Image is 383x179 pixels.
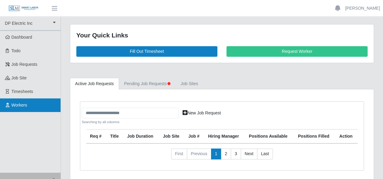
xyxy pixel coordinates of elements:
[12,48,21,53] span: Todo
[257,149,273,159] a: Last
[76,46,217,57] a: Fill Out Timesheet
[294,129,336,144] th: Positions Filled
[86,149,358,164] nav: pagination
[119,78,176,90] a: Pending Job Requests
[12,89,33,94] span: Timesheets
[12,62,38,67] span: Job Requests
[8,5,39,12] img: SLM Logo
[176,78,203,90] a: job sites
[345,5,380,11] a: [PERSON_NAME]
[241,149,257,159] a: Next
[86,129,107,144] th: Req #
[12,75,27,80] span: job site
[245,129,294,144] th: Positions Available
[204,129,245,144] th: Hiring Manager
[159,129,185,144] th: job site
[70,78,119,90] a: Active Job Requests
[231,149,241,159] a: 3
[185,129,204,144] th: Job #
[179,108,225,118] a: New Job Request
[107,129,124,144] th: Title
[82,120,179,125] small: Searching by all columns
[124,129,159,144] th: Job Duration
[221,149,231,159] a: 2
[211,149,221,159] a: 1
[12,103,27,107] span: Workers
[226,46,368,57] a: Request Worker
[12,35,32,40] span: Dashboard
[336,129,358,144] th: Action
[76,30,368,40] div: Your Quick Links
